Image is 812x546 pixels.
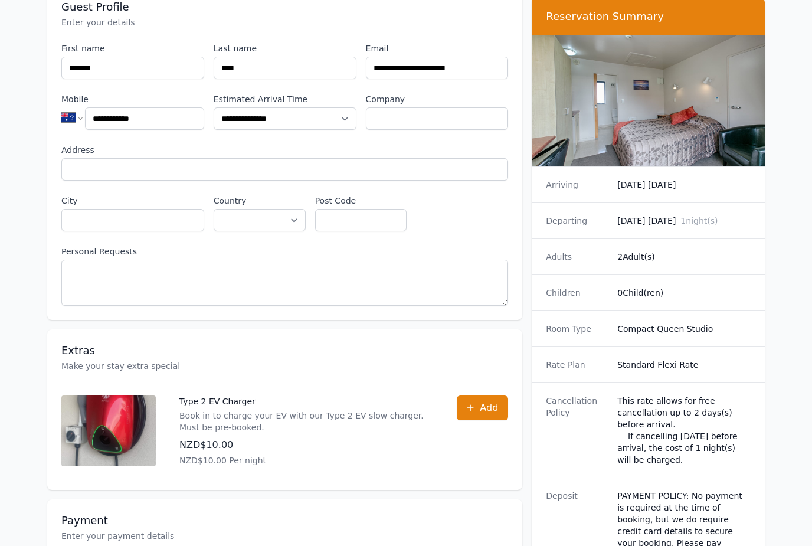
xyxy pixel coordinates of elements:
dd: 0 Child(ren) [617,287,751,299]
p: Type 2 EV Charger [179,395,433,407]
dd: Standard Flexi Rate [617,359,751,371]
label: Post Code [315,195,407,207]
div: This rate allows for free cancellation up to 2 days(s) before arrival. If cancelling [DATE] befor... [617,395,751,466]
label: First name [61,42,204,54]
dt: Arriving [546,179,608,191]
img: Type 2 EV Charger [61,395,156,466]
label: Estimated Arrival Time [214,93,356,105]
label: Company [366,93,509,105]
dd: [DATE] [DATE] [617,215,751,227]
h3: Payment [61,514,508,528]
dt: Departing [546,215,608,227]
span: 1 night(s) [680,216,718,225]
h3: Reservation Summary [546,9,751,24]
button: Add [457,395,508,420]
dd: [DATE] [DATE] [617,179,751,191]
img: Compact Queen Studio [532,35,765,166]
label: Personal Requests [61,246,508,257]
dt: Cancellation Policy [546,395,608,466]
label: Address [61,144,508,156]
span: Add [480,401,498,415]
p: Enter your payment details [61,530,508,542]
label: City [61,195,204,207]
p: Book in to charge your EV with our Type 2 EV slow charger. Must be pre-booked. [179,410,433,433]
dt: Adults [546,251,608,263]
dd: 2 Adult(s) [617,251,751,263]
h3: Extras [61,344,508,358]
p: NZD$10.00 [179,438,433,452]
p: Enter your details [61,17,508,28]
dt: Room Type [546,323,608,335]
p: NZD$10.00 Per night [179,455,433,466]
label: Last name [214,42,356,54]
dd: Compact Queen Studio [617,323,751,335]
dt: Children [546,287,608,299]
label: Email [366,42,509,54]
dt: Rate Plan [546,359,608,371]
label: Mobile [61,93,204,105]
label: Country [214,195,306,207]
p: Make your stay extra special [61,360,508,372]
